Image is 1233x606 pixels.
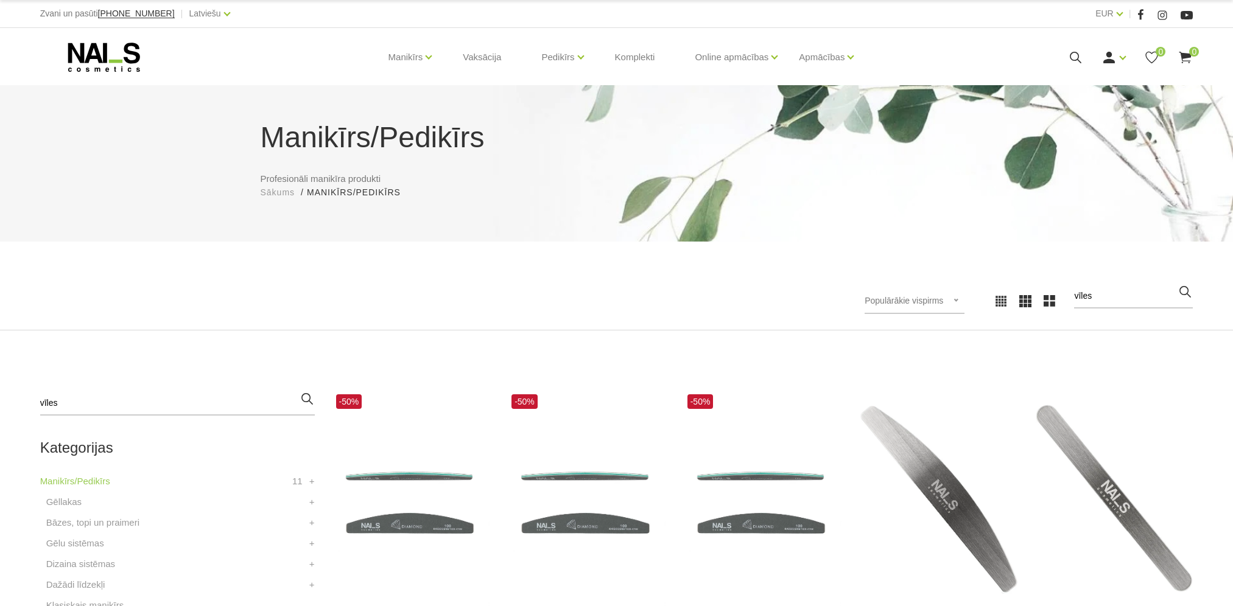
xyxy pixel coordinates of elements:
[511,394,538,409] span: -50%
[1178,50,1193,65] a: 0
[1144,50,1159,65] a: 0
[1129,6,1131,21] span: |
[865,296,943,305] span: Populārākie vispirms
[309,474,315,489] a: +
[46,536,104,551] a: Gēlu sistēmas
[40,440,315,456] h2: Kategorijas
[799,33,845,82] a: Apmācības
[388,33,423,82] a: Manikīrs
[309,536,315,551] a: +
[1095,6,1114,21] a: EUR
[1074,284,1193,308] input: Meklēt produktus ...
[251,116,982,199] div: Profesionāli manikīra produkti
[261,186,295,199] a: Sākums
[40,474,110,489] a: Manikīrs/Pedikīrs
[309,577,315,592] a: +
[1189,47,1199,57] span: 0
[98,9,175,18] a: [PHONE_NUMBER]
[46,577,105,592] a: Dažādi līdzekļi
[453,28,511,86] a: Vaksācija
[292,474,303,489] span: 11
[40,391,315,416] input: Meklēt produktus ...
[309,515,315,530] a: +
[261,116,973,159] h1: Manikīrs/Pedikīrs
[181,6,183,21] span: |
[309,557,315,571] a: +
[687,394,714,409] span: -50%
[261,187,295,197] span: Sākums
[336,394,362,409] span: -50%
[46,557,115,571] a: Dizaina sistēmas
[541,33,574,82] a: Pedikīrs
[46,495,82,509] a: Gēllakas
[189,6,221,21] a: Latviešu
[695,33,768,82] a: Online apmācības
[1156,47,1165,57] span: 0
[307,186,413,199] li: Manikīrs/Pedikīrs
[309,495,315,509] a: +
[40,6,175,21] div: Zvani un pasūti
[605,28,665,86] a: Komplekti
[46,515,139,530] a: Bāzes, topi un praimeri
